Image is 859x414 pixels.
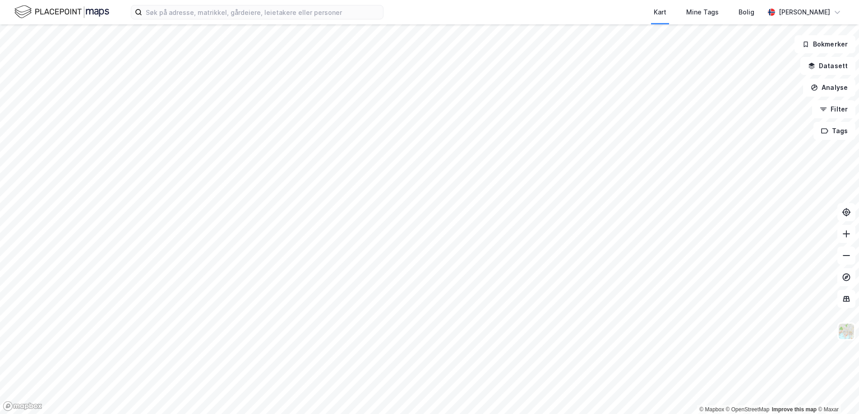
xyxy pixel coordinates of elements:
[772,406,817,413] a: Improve this map
[699,406,724,413] a: Mapbox
[800,57,855,75] button: Datasett
[813,122,855,140] button: Tags
[142,5,383,19] input: Søk på adresse, matrikkel, gårdeiere, leietakere eller personer
[812,100,855,118] button: Filter
[794,35,855,53] button: Bokmerker
[838,323,855,340] img: Z
[739,7,754,18] div: Bolig
[779,7,830,18] div: [PERSON_NAME]
[686,7,719,18] div: Mine Tags
[654,7,666,18] div: Kart
[14,4,109,20] img: logo.f888ab2527a4732fd821a326f86c7f29.svg
[726,406,770,413] a: OpenStreetMap
[3,401,42,411] a: Mapbox homepage
[814,371,859,414] iframe: Chat Widget
[803,79,855,97] button: Analyse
